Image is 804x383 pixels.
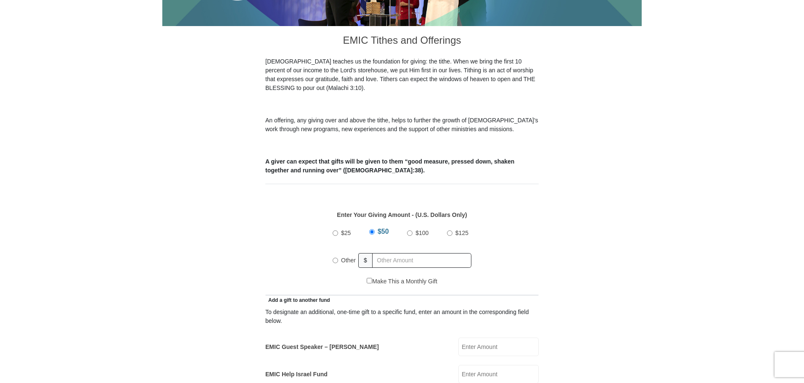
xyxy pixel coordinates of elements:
[455,230,468,236] span: $125
[358,253,373,268] span: $
[337,211,467,218] strong: Enter Your Giving Amount - (U.S. Dollars Only)
[265,26,539,57] h3: EMIC Tithes and Offerings
[265,158,514,174] b: A giver can expect that gifts will be given to them “good measure, pressed down, shaken together ...
[458,338,539,356] input: Enter Amount
[341,257,356,264] span: Other
[265,370,328,379] label: EMIC Help Israel Fund
[265,297,330,303] span: Add a gift to another fund
[265,308,539,325] div: To designate an additional, one-time gift to a specific fund, enter an amount in the correspondin...
[415,230,428,236] span: $100
[265,343,379,351] label: EMIC Guest Speaker – [PERSON_NAME]
[372,253,471,268] input: Other Amount
[265,116,539,134] p: An offering, any giving over and above the tithe, helps to further the growth of [DEMOGRAPHIC_DAT...
[367,277,437,286] label: Make This a Monthly Gift
[341,230,351,236] span: $25
[265,57,539,92] p: [DEMOGRAPHIC_DATA] teaches us the foundation for giving: the tithe. When we bring the first 10 pe...
[367,278,372,283] input: Make This a Monthly Gift
[378,228,389,235] span: $50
